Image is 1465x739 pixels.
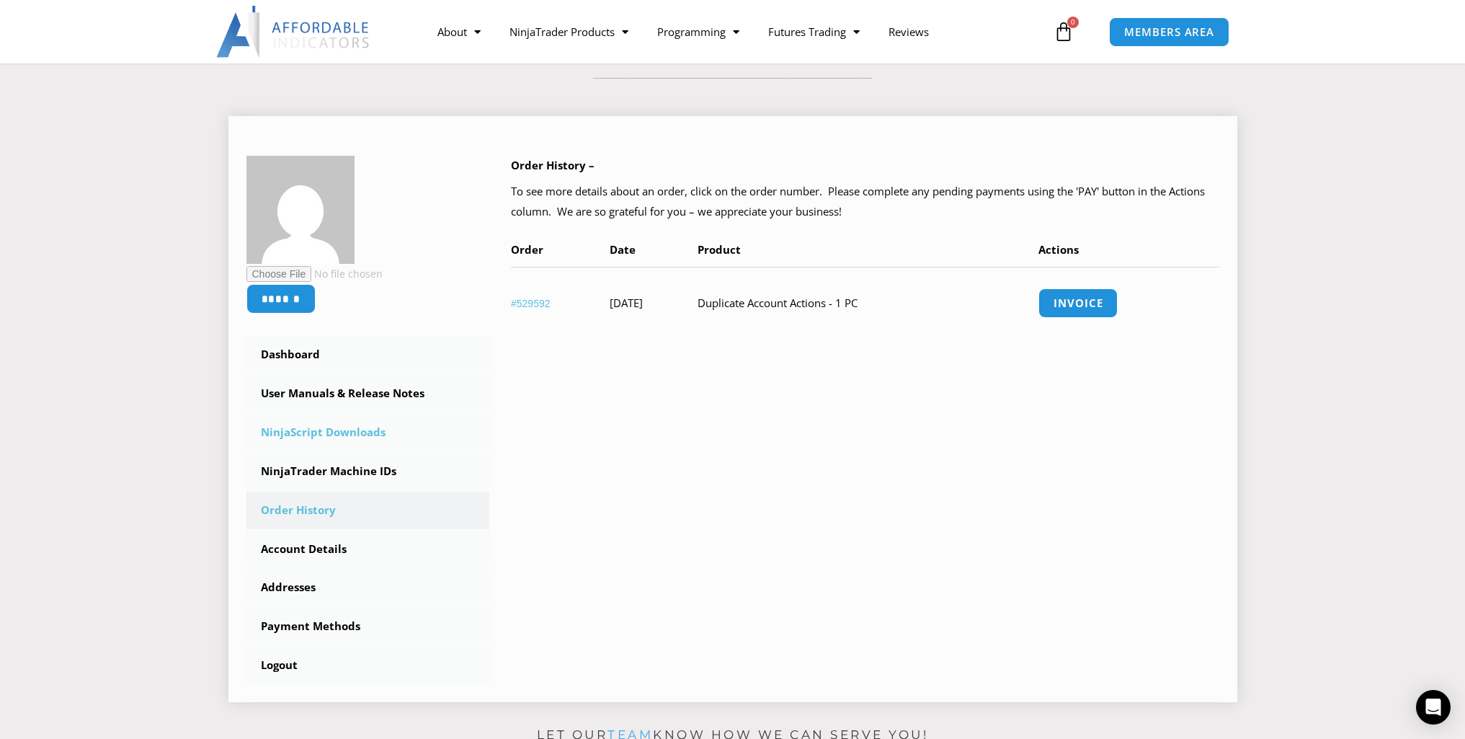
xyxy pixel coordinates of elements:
[610,242,636,257] span: Date
[246,647,490,684] a: Logout
[423,15,495,48] a: About
[511,298,551,309] a: View order number 529592
[511,242,543,257] span: Order
[511,158,595,172] b: Order History –
[246,608,490,645] a: Payment Methods
[511,182,1219,222] p: To see more details about an order, click on the order number. Please complete any pending paymen...
[246,569,490,606] a: Addresses
[216,6,371,58] img: LogoAI | Affordable Indicators – NinjaTrader
[246,336,490,373] a: Dashboard
[1109,17,1229,47] a: MEMBERS AREA
[698,242,741,257] span: Product
[610,296,643,310] time: [DATE]
[1032,11,1095,53] a: 0
[1416,690,1451,725] div: Open Intercom Messenger
[423,15,1050,48] nav: Menu
[246,156,355,264] img: ab37afd1b4651a01a9f7e97aa93c1d8d4ef2d56c038269a4271abf63ff5a6c4a
[1124,27,1214,37] span: MEMBERS AREA
[246,492,490,529] a: Order History
[754,15,874,48] a: Futures Trading
[874,15,943,48] a: Reviews
[698,267,1038,339] td: Duplicate Account Actions - 1 PC
[246,531,490,568] a: Account Details
[246,414,490,451] a: NinjaScript Downloads
[1038,242,1079,257] span: Actions
[1038,288,1118,318] a: Invoice order number 529592
[246,453,490,490] a: NinjaTrader Machine IDs
[246,336,490,684] nav: Account pages
[495,15,643,48] a: NinjaTrader Products
[643,15,754,48] a: Programming
[246,375,490,412] a: User Manuals & Release Notes
[1067,17,1079,28] span: 0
